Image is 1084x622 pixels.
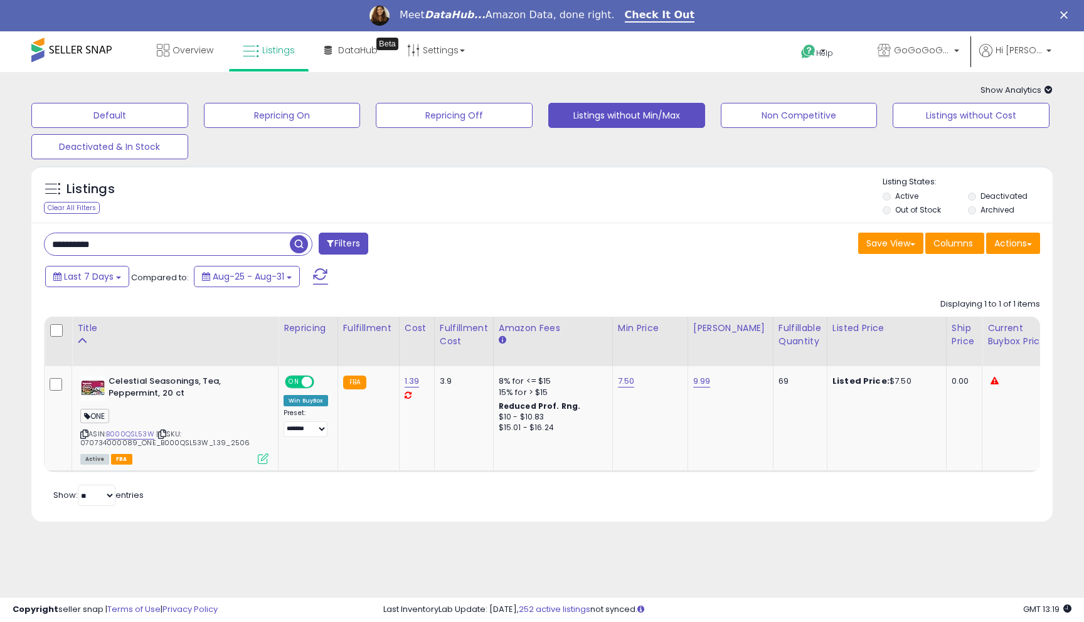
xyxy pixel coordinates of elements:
[933,237,973,250] span: Columns
[986,233,1040,254] button: Actions
[832,322,941,335] div: Listed Price
[499,387,603,398] div: 15% for > $15
[499,322,607,335] div: Amazon Fees
[979,44,1051,72] a: Hi [PERSON_NAME]
[980,191,1028,201] label: Deactivated
[1060,11,1073,19] div: Close
[376,38,398,50] div: Tooltip anchor
[45,266,129,287] button: Last 7 Days
[315,31,387,69] a: DataHub
[778,322,822,348] div: Fulfillable Quantity
[952,376,972,387] div: 0.00
[440,322,488,348] div: Fulfillment Cost
[800,44,816,60] i: Get Help
[284,322,332,335] div: Repricing
[405,375,420,387] a: 1.39
[895,204,941,215] label: Out of Stock
[987,322,1052,348] div: Current Buybox Price
[893,103,1049,128] button: Listings without Cost
[625,9,695,23] a: Check It Out
[376,103,533,128] button: Repricing Off
[284,395,328,406] div: Win BuyBox
[499,376,603,387] div: 8% for <= $15
[791,34,858,72] a: Help
[980,204,1014,215] label: Archived
[405,322,429,335] div: Cost
[778,376,817,387] div: 69
[499,335,506,346] small: Amazon Fees.
[106,429,154,440] a: B000QSL53W
[64,270,114,283] span: Last 7 Days
[548,103,705,128] button: Listings without Min/Max
[996,44,1043,56] span: Hi [PERSON_NAME]
[499,423,603,433] div: $15.01 - $16.24
[31,103,188,128] button: Default
[369,6,390,26] img: Profile image for Georgie
[883,176,1052,188] p: Listing States:
[66,181,115,198] h5: Listings
[147,31,223,69] a: Overview
[109,376,261,402] b: Celestial Seasonings, Tea, Peppermint, 20 ct
[262,44,295,56] span: Listings
[925,233,984,254] button: Columns
[44,202,100,214] div: Clear All Filters
[618,322,683,335] div: Min Price
[111,454,132,465] span: FBA
[895,191,918,201] label: Active
[233,31,304,69] a: Listings
[80,376,268,463] div: ASIN:
[80,429,250,448] span: | SKU: 070734000089_ONE_B000QSL53W_1.39_2506
[343,376,366,389] small: FBA
[425,9,486,21] i: DataHub...
[213,270,284,283] span: Aug-25 - Aug-31
[400,9,615,21] div: Meet Amazon Data, done right.
[980,84,1053,96] span: Show Analytics
[312,377,332,387] span: OFF
[131,271,189,283] span: Compared to:
[858,233,923,254] button: Save View
[618,375,635,387] a: 7.50
[440,376,484,387] div: 3.9
[204,103,361,128] button: Repricing On
[338,44,378,56] span: DataHub
[693,322,768,335] div: [PERSON_NAME]
[173,44,213,56] span: Overview
[80,454,109,465] span: All listings currently available for purchase on Amazon
[499,401,581,411] b: Reduced Prof. Rng.
[894,44,950,56] span: GoGoGoGoneLLC
[693,375,711,387] a: 9.99
[940,298,1040,310] div: Displaying 1 to 1 of 1 items
[53,489,144,501] span: Show: entries
[816,48,833,58] span: Help
[80,376,105,401] img: 51Ui7+LRTEL._SL40_.jpg
[832,376,937,387] div: $7.50
[319,233,368,255] button: Filters
[398,31,474,69] a: Settings
[77,322,273,335] div: Title
[868,31,969,72] a: GoGoGoGoneLLC
[721,103,878,128] button: Non Competitive
[194,266,300,287] button: Aug-25 - Aug-31
[343,322,394,335] div: Fulfillment
[499,412,603,423] div: $10 - $10.83
[284,409,328,437] div: Preset:
[952,322,977,348] div: Ship Price
[31,134,188,159] button: Deactivated & In Stock
[832,375,890,387] b: Listed Price:
[286,377,302,387] span: ON
[80,409,109,423] span: ONE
